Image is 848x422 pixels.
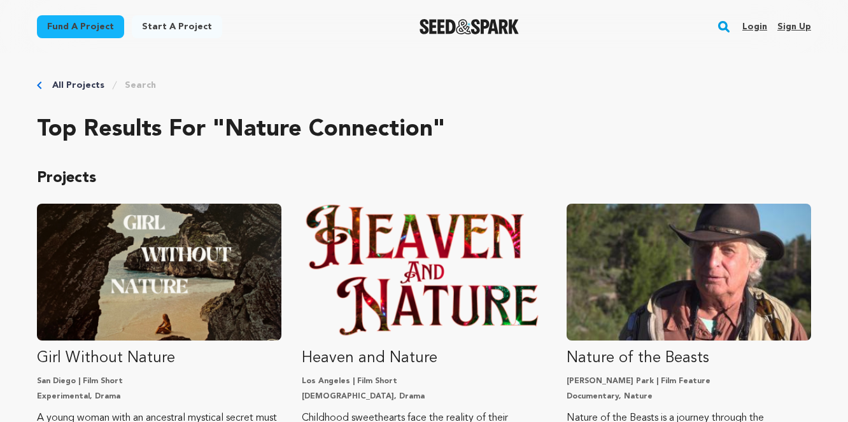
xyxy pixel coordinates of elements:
p: Experimental, Drama [37,391,281,402]
p: [PERSON_NAME] Park | Film Feature [567,376,811,386]
h2: Top results for "nature connection" [37,117,811,143]
p: Nature of the Beasts [567,348,811,369]
a: Sign up [777,17,811,37]
a: Fund a project [37,15,124,38]
a: All Projects [52,79,104,92]
div: Breadcrumb [37,79,811,92]
p: Projects [37,168,811,188]
p: Documentary, Nature [567,391,811,402]
p: Los Angeles | Film Short [302,376,546,386]
p: Heaven and Nature [302,348,546,369]
p: San Diego | Film Short [37,376,281,386]
img: Seed&Spark Logo Dark Mode [420,19,519,34]
a: Start a project [132,15,222,38]
a: Search [125,79,156,92]
a: Login [742,17,767,37]
p: [DEMOGRAPHIC_DATA], Drama [302,391,546,402]
p: Girl Without Nature [37,348,281,369]
a: Seed&Spark Homepage [420,19,519,34]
